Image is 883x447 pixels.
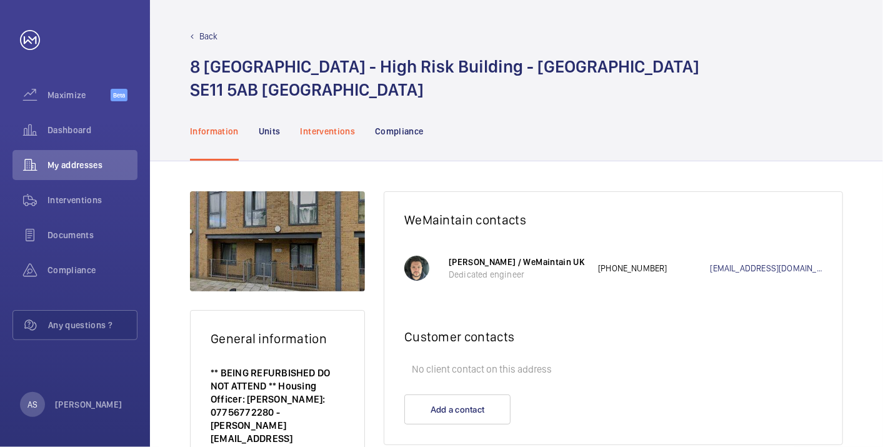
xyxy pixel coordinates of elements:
p: Back [199,30,218,43]
p: Compliance [375,125,424,138]
span: Beta [111,89,127,101]
p: Interventions [301,125,356,138]
span: Documents [47,229,137,241]
p: Dedicated engineer [449,268,586,281]
span: Interventions [47,194,137,206]
span: Maximize [47,89,111,101]
a: [EMAIL_ADDRESS][DOMAIN_NAME] [711,262,822,274]
h2: General information [211,331,344,346]
span: Dashboard [47,124,137,136]
p: No client contact on this address [404,357,822,382]
h2: Customer contacts [404,329,822,344]
span: My addresses [47,159,137,171]
p: AS [27,398,37,411]
p: Information [190,125,239,138]
h1: 8 [GEOGRAPHIC_DATA] - High Risk Building - [GEOGRAPHIC_DATA] SE11 5AB [GEOGRAPHIC_DATA] [190,55,699,101]
button: Add a contact [404,394,511,424]
h2: WeMaintain contacts [404,212,822,228]
p: [PERSON_NAME] / WeMaintain UK [449,256,586,268]
p: [PERSON_NAME] [55,398,122,411]
p: Units [259,125,281,138]
span: Compliance [47,264,137,276]
span: Any questions ? [48,319,137,331]
p: [PHONE_NUMBER] [598,262,710,274]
